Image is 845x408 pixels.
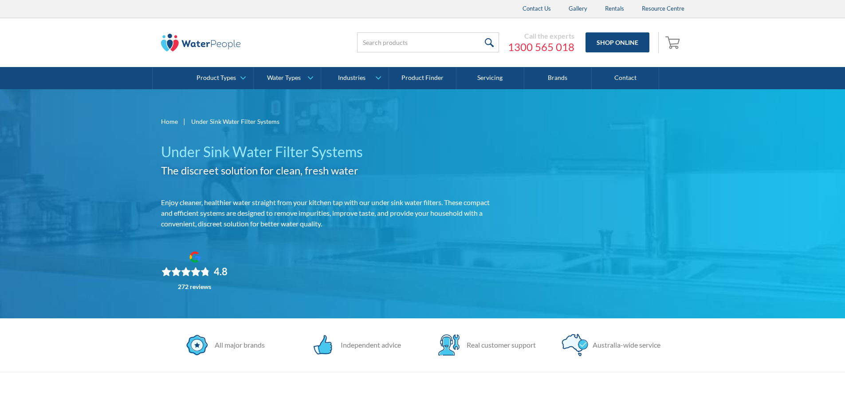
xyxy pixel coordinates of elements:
h2: The discreet solution for clean, fresh water [161,162,502,178]
div: Industries [338,74,366,82]
div: 4.8 [214,265,228,278]
a: Product Types [186,67,253,89]
img: shopping cart [665,35,682,49]
a: Open empty cart [663,32,684,53]
input: Search products [357,32,499,52]
div: Under Sink Water Filter Systems [191,117,279,126]
a: Contact [592,67,659,89]
iframe: podium webchat widget bubble [774,364,845,408]
a: Product Finder [389,67,456,89]
h1: Under Sink Water Filter Systems [161,141,502,162]
div: 272 reviews [178,283,211,290]
div: Real customer support [462,340,536,350]
div: Rating: 4.8 out of 5 [161,265,228,278]
div: All major brands [210,340,265,350]
div: Australia-wide service [588,340,660,350]
a: Servicing [456,67,524,89]
a: Water Types [254,67,321,89]
div: Call the experts [508,32,574,40]
iframe: podium webchat widget prompt [694,268,845,375]
a: 1300 565 018 [508,40,574,54]
a: Home [161,117,178,126]
a: Shop Online [586,32,649,52]
div: | [182,116,187,127]
div: Product Types [197,74,236,82]
div: Water Types [267,74,301,82]
img: The Water People [161,34,241,51]
a: Brands [524,67,592,89]
a: Industries [321,67,388,89]
div: Independent advice [336,340,401,350]
p: Enjoy cleaner, healthier water straight from your kitchen tap with our under sink water filters. ... [161,197,502,229]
